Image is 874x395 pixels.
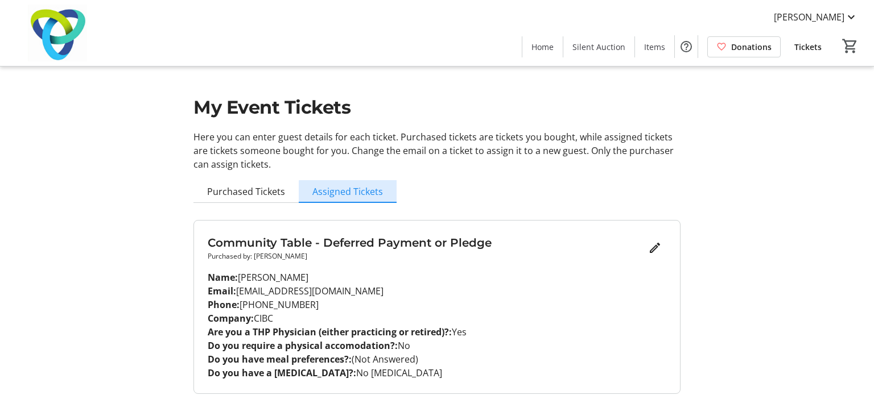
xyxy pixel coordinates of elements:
span: Home [531,41,554,53]
span: Donations [731,41,772,53]
a: Items [635,36,674,57]
img: Trillium Health Partners Foundation's Logo [7,5,108,61]
p: [EMAIL_ADDRESS][DOMAIN_NAME] [208,284,666,298]
p: Here you can enter guest details for each ticket. Purchased tickets are tickets you bought, while... [193,130,681,171]
span: Items [644,41,665,53]
button: Cart [840,36,860,56]
button: Edit [644,236,666,259]
span: Purchased Tickets [207,187,285,196]
h1: My Event Tickets [193,94,681,121]
strong: Do you require a physical accomodation?: [208,339,398,352]
strong: Company: [208,312,254,325]
a: Tickets [785,36,831,57]
strong: Are you a THP Physician (either practicing or retired)?: [208,326,452,338]
p: Purchased by: [PERSON_NAME] [208,251,644,261]
p: [PHONE_NUMBER] [208,298,666,311]
a: Silent Auction [563,36,634,57]
strong: Name: [208,271,238,284]
h3: Community Table - Deferred Payment or Pledge [208,234,644,251]
span: (Not Answered) [352,353,418,365]
p: CIBC [208,311,666,325]
a: Donations [707,36,781,57]
span: Silent Auction [572,41,625,53]
button: [PERSON_NAME] [765,8,867,26]
span: [PERSON_NAME] [774,10,844,24]
span: Tickets [794,41,822,53]
button: Help [675,35,698,58]
a: Home [522,36,563,57]
p: Yes [208,325,666,339]
span: Assigned Tickets [312,187,383,196]
p: No [208,339,666,352]
strong: Do you have meal preferences?: [208,353,352,365]
strong: Email: [208,285,236,297]
strong: Phone: [208,298,240,311]
p: No [MEDICAL_DATA] [208,366,666,380]
strong: Do you have a [MEDICAL_DATA]?: [208,367,356,379]
p: [PERSON_NAME] [208,271,666,284]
